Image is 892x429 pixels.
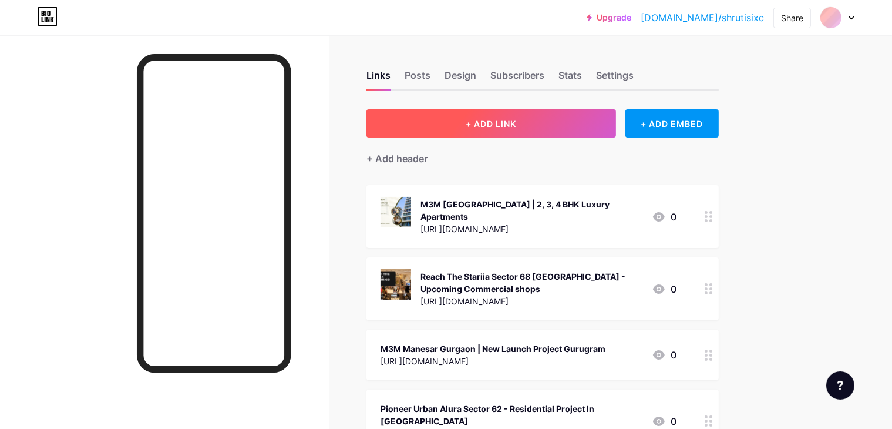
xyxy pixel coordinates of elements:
[381,355,605,367] div: [URL][DOMAIN_NAME]
[381,269,411,300] img: Reach The Stariia Sector 68 Gurgaon - Upcoming Commercial shops
[381,403,642,427] div: Pioneer Urban Alura Sector 62 - Residential Project In [GEOGRAPHIC_DATA]
[781,12,803,24] div: Share
[381,197,411,227] img: M3M Gurgaon International City Manesar | 2, 3, 4 BHK Luxury Apartments
[652,210,676,224] div: 0
[445,68,476,89] div: Design
[596,68,634,89] div: Settings
[420,270,642,295] div: Reach The Stariia Sector 68 [GEOGRAPHIC_DATA] - Upcoming Commercial shops
[652,282,676,296] div: 0
[587,13,631,22] a: Upgrade
[405,68,430,89] div: Posts
[466,119,516,129] span: + ADD LINK
[366,152,428,166] div: + Add header
[366,109,616,138] button: + ADD LINK
[420,198,642,223] div: M3M [GEOGRAPHIC_DATA] | 2, 3, 4 BHK Luxury Apartments
[652,414,676,428] div: 0
[366,68,391,89] div: Links
[490,68,544,89] div: Subscribers
[420,295,642,307] div: [URL][DOMAIN_NAME]
[420,223,642,235] div: [URL][DOMAIN_NAME]
[558,68,582,89] div: Stats
[381,343,605,355] div: M3M Manesar Gurgaon | New Launch Project Gurugram
[641,11,764,25] a: [DOMAIN_NAME]/shrutisixc
[625,109,719,138] div: + ADD EMBED
[652,348,676,362] div: 0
